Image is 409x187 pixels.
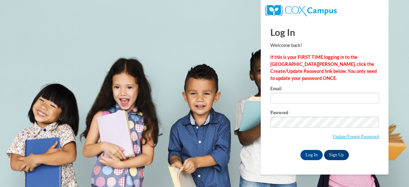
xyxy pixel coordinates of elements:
[300,150,323,160] input: Log In
[270,110,379,117] label: Password
[270,26,379,39] h1: Log In
[270,42,379,49] p: Welcome back!
[270,86,379,93] label: Email
[333,134,379,139] a: Update/Forgot Password
[266,5,337,16] img: COX Campus
[324,150,349,160] a: Sign Up
[270,54,377,81] strong: If this is your FIRST TIME logging in to the [GEOGRAPHIC_DATA][PERSON_NAME], click the Create/Upd...
[266,7,337,13] a: COX Campus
